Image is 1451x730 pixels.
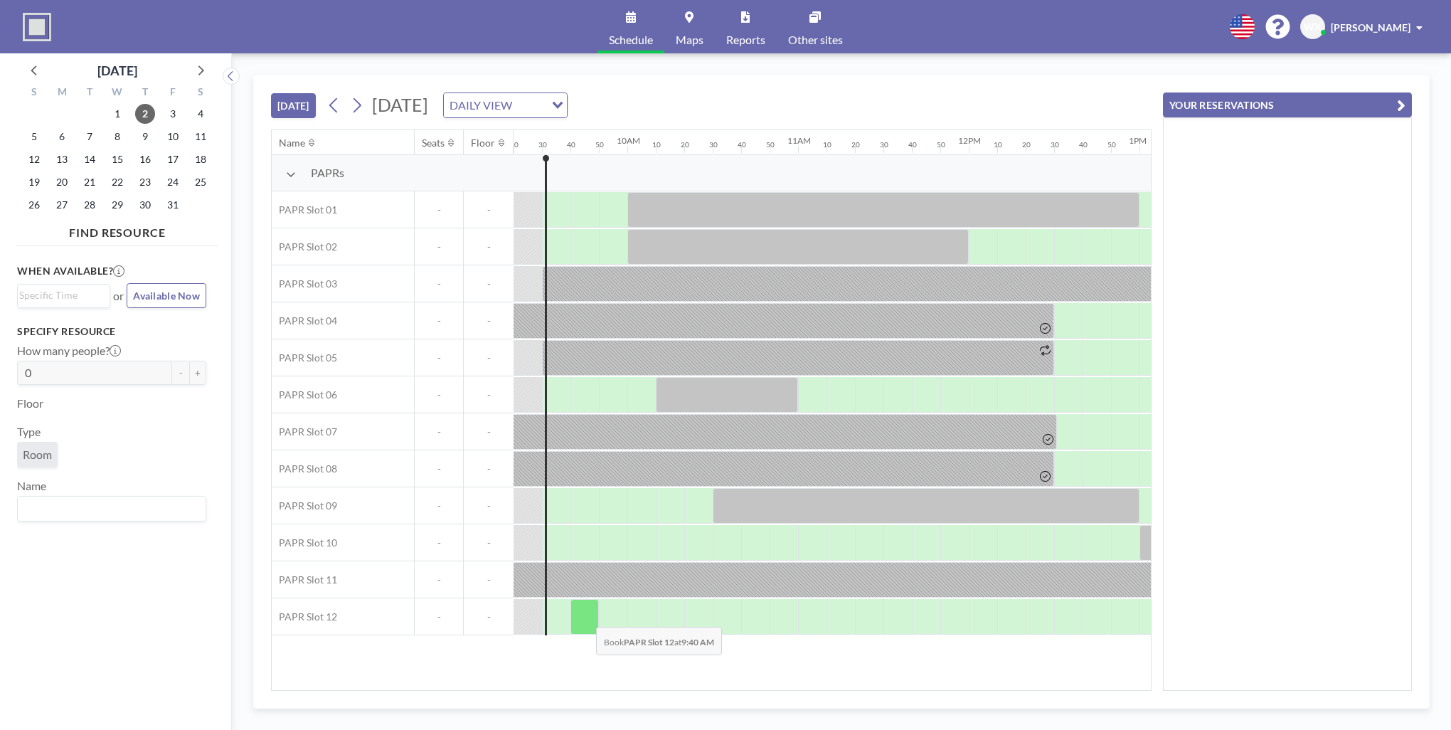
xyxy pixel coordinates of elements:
div: 40 [567,140,575,149]
label: How many people? [17,344,121,358]
span: Thursday, October 23, 2025 [135,172,155,192]
label: Name [17,479,46,493]
span: Friday, October 24, 2025 [163,172,183,192]
img: organization-logo [23,13,51,41]
div: 20 [681,140,689,149]
span: PAPR Slot 02 [272,240,337,253]
span: Reports [726,34,765,46]
div: 40 [908,140,917,149]
span: [PERSON_NAME] [1331,21,1410,33]
label: Floor [17,396,43,411]
div: [DATE] [97,60,137,80]
span: - [415,610,463,623]
div: 20 [851,140,860,149]
span: - [415,536,463,549]
span: - [464,610,514,623]
span: PAPR Slot 12 [272,610,337,623]
div: 50 [595,140,604,149]
span: - [415,351,463,364]
span: - [415,388,463,401]
span: or [113,289,124,303]
span: - [464,536,514,549]
div: 11AM [787,135,811,146]
div: 30 [880,140,888,149]
div: 30 [538,140,547,149]
div: 12PM [958,135,981,146]
div: 10 [994,140,1002,149]
span: Friday, October 3, 2025 [163,104,183,124]
span: Available Now [133,290,200,302]
span: - [464,573,514,586]
span: - [464,240,514,253]
span: - [415,277,463,290]
div: M [48,84,76,102]
span: - [415,573,463,586]
span: Wednesday, October 22, 2025 [107,172,127,192]
div: Search for option [444,93,567,117]
span: Tuesday, October 14, 2025 [80,149,100,169]
div: Search for option [18,497,206,521]
div: 20 [1022,140,1031,149]
span: Saturday, October 11, 2025 [191,127,211,147]
span: Saturday, October 25, 2025 [191,172,211,192]
div: T [76,84,104,102]
span: Wednesday, October 1, 2025 [107,104,127,124]
span: Friday, October 10, 2025 [163,127,183,147]
input: Search for option [19,499,198,518]
span: Thursday, October 2, 2025 [135,104,155,124]
button: [DATE] [271,93,316,118]
span: Thursday, October 16, 2025 [135,149,155,169]
div: 10AM [617,135,640,146]
div: Floor [471,137,495,149]
span: Friday, October 17, 2025 [163,149,183,169]
span: Saturday, October 4, 2025 [191,104,211,124]
div: 10 [823,140,831,149]
span: Thursday, October 30, 2025 [135,195,155,215]
div: F [159,84,186,102]
span: DAILY VIEW [447,96,515,115]
div: 20 [510,140,519,149]
span: Tuesday, October 21, 2025 [80,172,100,192]
div: 50 [1107,140,1116,149]
span: Sunday, October 26, 2025 [24,195,44,215]
div: 40 [1079,140,1088,149]
span: Wednesday, October 29, 2025 [107,195,127,215]
span: - [464,203,514,216]
span: Monday, October 27, 2025 [52,195,72,215]
span: - [464,351,514,364]
span: - [464,388,514,401]
div: S [21,84,48,102]
span: Sunday, October 5, 2025 [24,127,44,147]
span: Maps [676,34,703,46]
input: Search for option [19,287,102,303]
div: Seats [422,137,445,149]
span: PAPR Slot 11 [272,573,337,586]
span: Book at [596,627,722,655]
button: YOUR RESERVATIONS [1163,92,1412,117]
span: PAPR Slot 10 [272,536,337,549]
span: PAPRs [311,166,344,180]
span: Tuesday, October 7, 2025 [80,127,100,147]
span: Tuesday, October 28, 2025 [80,195,100,215]
span: Room [23,448,52,461]
span: - [415,462,463,475]
span: PAPR Slot 07 [272,425,337,438]
span: - [415,240,463,253]
span: PAPR Slot 05 [272,351,337,364]
div: 50 [937,140,945,149]
div: T [131,84,159,102]
span: - [464,314,514,327]
div: W [104,84,132,102]
h4: FIND RESOURCE [17,220,218,240]
h3: Specify resource [17,325,206,338]
span: Sunday, October 19, 2025 [24,172,44,192]
div: 50 [766,140,775,149]
b: 9:40 AM [681,637,714,647]
div: 1PM [1129,135,1147,146]
div: S [186,84,214,102]
span: Monday, October 13, 2025 [52,149,72,169]
span: PAPR Slot 03 [272,277,337,290]
span: Sunday, October 12, 2025 [24,149,44,169]
button: + [189,361,206,385]
span: Saturday, October 18, 2025 [191,149,211,169]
